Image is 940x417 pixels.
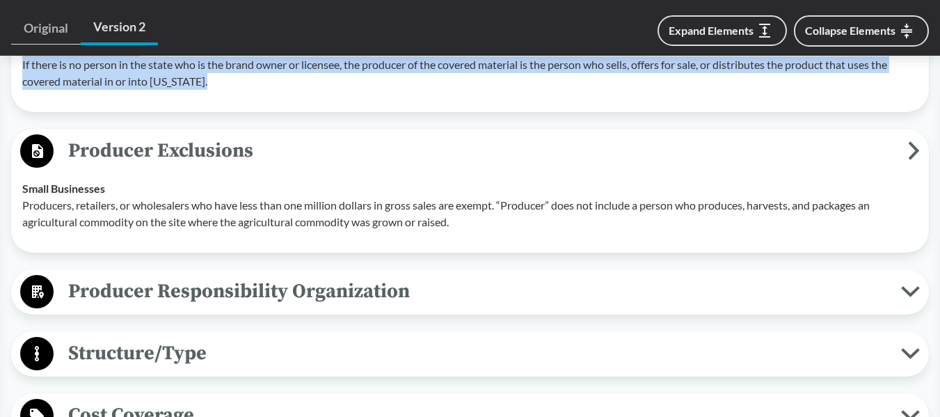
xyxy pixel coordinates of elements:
a: Original [11,13,81,45]
button: Structure/Type [16,336,924,372]
span: Structure/Type [54,338,901,369]
button: Collapse Elements [794,15,929,47]
strong: Small Businesses [22,182,105,195]
a: Version 2 [81,11,158,45]
p: Producers, retailers, or wholesalers who have less than one million dollars in gross sales are ex... [22,197,918,230]
p: If there is no person in the state who is the brand owner or licensee, the producer of the covere... [22,56,918,90]
button: Producer Responsibility Organization [16,274,924,310]
span: Producer Responsibility Organization [54,276,901,307]
button: Producer Exclusions [16,134,924,169]
span: Producer Exclusions [54,135,908,166]
button: Expand Elements [658,15,787,46]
